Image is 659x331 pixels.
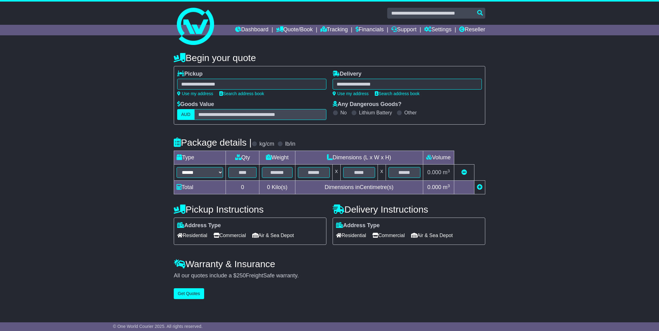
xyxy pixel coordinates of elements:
span: © One World Courier 2025. All rights reserved. [113,324,203,329]
span: 0.000 [427,169,441,175]
td: Weight [259,151,295,165]
sup: 3 [447,183,450,188]
span: Air & Sea Depot [411,231,453,240]
label: Pickup [177,71,203,77]
a: Dashboard [235,25,268,35]
span: 0.000 [427,184,441,190]
a: Add new item [477,184,482,190]
a: Support [391,25,416,35]
label: Address Type [336,222,380,229]
label: Goods Value [177,101,214,108]
span: Residential [336,231,366,240]
span: Air & Sea Depot [252,231,294,240]
td: x [332,165,340,181]
label: kg/cm [259,141,274,148]
td: Volume [423,151,454,165]
a: Search address book [375,91,419,96]
a: Financials [356,25,384,35]
h4: Package details | [174,137,252,148]
label: AUD [177,109,195,120]
a: Quote/Book [276,25,313,35]
td: Type [174,151,226,165]
a: Settings [424,25,451,35]
a: Tracking [321,25,348,35]
h4: Begin your quote [174,53,485,63]
span: Commercial [213,231,246,240]
td: Total [174,181,226,194]
button: Get Quotes [174,288,204,299]
label: Delivery [333,71,361,77]
label: Other [404,110,417,116]
h4: Warranty & Insurance [174,259,485,269]
label: lb/in [285,141,295,148]
a: Use my address [333,91,369,96]
td: Qty [226,151,259,165]
div: All our quotes include a $ FreightSafe warranty. [174,272,485,279]
a: Use my address [177,91,213,96]
td: 0 [226,181,259,194]
h4: Pickup Instructions [174,204,326,214]
td: x [378,165,386,181]
label: Address Type [177,222,221,229]
label: Any Dangerous Goods? [333,101,401,108]
h4: Delivery Instructions [333,204,485,214]
span: Commercial [372,231,405,240]
span: m [443,169,450,175]
sup: 3 [447,169,450,173]
span: 0 [267,184,270,190]
span: m [443,184,450,190]
td: Kilo(s) [259,181,295,194]
td: Dimensions in Centimetre(s) [295,181,423,194]
span: 250 [236,272,246,279]
label: Lithium Battery [359,110,392,116]
a: Reseller [459,25,485,35]
span: Residential [177,231,207,240]
label: No [340,110,347,116]
td: Dimensions (L x W x H) [295,151,423,165]
a: Search address book [219,91,264,96]
a: Remove this item [461,169,467,175]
